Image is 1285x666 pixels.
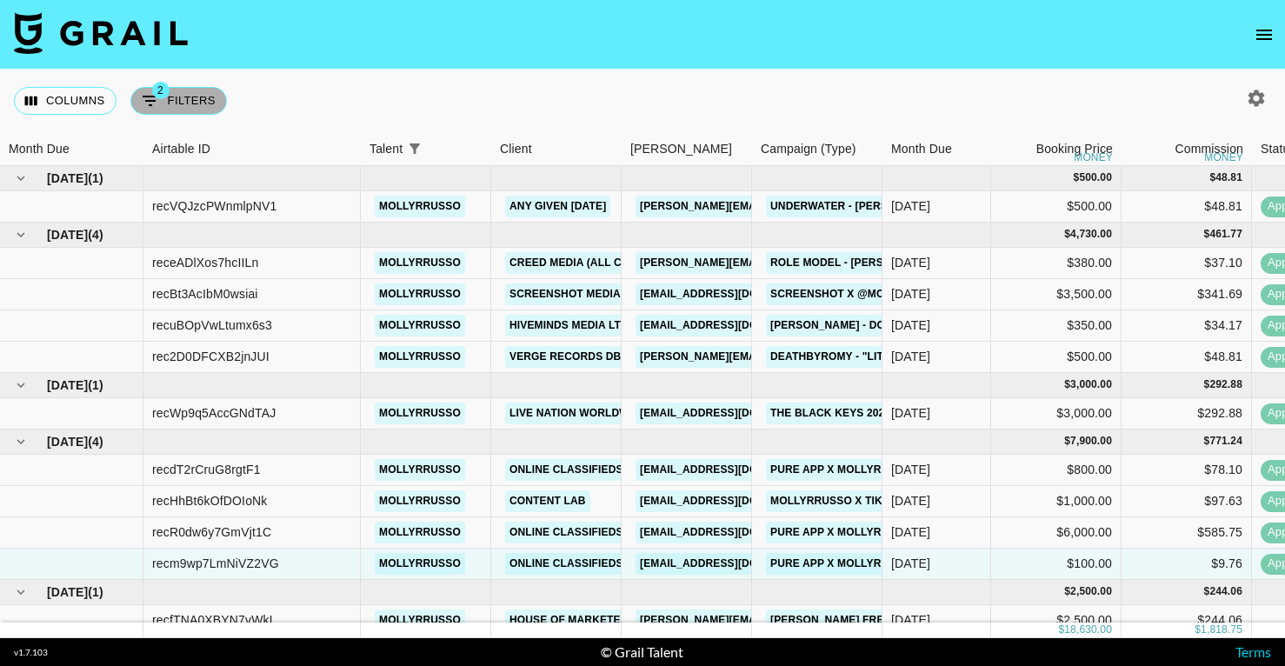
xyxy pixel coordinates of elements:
[891,285,930,303] div: May '25
[505,252,686,274] a: Creed Media (All Campaigns)
[991,517,1122,549] div: $6,000.00
[505,609,640,631] a: House of Marketers
[636,315,830,336] a: [EMAIL_ADDRESS][DOMAIN_NAME]
[1064,377,1070,392] div: $
[370,132,403,166] div: Talent
[9,166,33,190] button: hide children
[1201,623,1242,637] div: 1,818.75
[752,132,882,166] div: Campaign (Type)
[505,283,625,305] a: Screenshot media
[630,132,732,166] div: [PERSON_NAME]
[152,555,279,572] div: recm9wp7LmNiVZ2VG
[991,605,1122,636] div: $2,500.00
[1064,623,1112,637] div: 18,630.00
[991,191,1122,223] div: $500.00
[1209,170,1215,185] div: $
[1122,398,1252,430] div: $292.88
[891,523,930,541] div: Sep '25
[152,348,270,365] div: rec2D0DFCXB2jnJUI
[1122,310,1252,342] div: $34.17
[1195,623,1201,637] div: $
[636,609,919,631] a: [PERSON_NAME][EMAIL_ADDRESS][DOMAIN_NAME]
[991,455,1122,486] div: $800.00
[991,398,1122,430] div: $3,000.00
[9,580,33,604] button: hide children
[88,226,103,243] span: ( 4 )
[152,254,258,271] div: receADlXos7hcIILn
[88,433,103,450] span: ( 4 )
[636,252,919,274] a: [PERSON_NAME][EMAIL_ADDRESS][DOMAIN_NAME]
[1122,486,1252,517] div: $97.63
[622,132,752,166] div: Booker
[891,132,952,166] div: Month Due
[500,132,532,166] div: Client
[361,132,491,166] div: Talent
[47,226,88,243] span: [DATE]
[427,137,451,161] button: Sort
[761,132,856,166] div: Campaign (Type)
[1175,132,1243,166] div: Commission
[1122,279,1252,310] div: $341.69
[47,376,88,394] span: [DATE]
[143,132,361,166] div: Airtable ID
[1122,455,1252,486] div: $78.10
[891,254,930,271] div: May '25
[891,555,930,572] div: Sep '25
[766,522,923,543] a: Pure App x mollyrrusso
[1064,584,1070,599] div: $
[766,403,895,424] a: The Black Keys 2025
[14,647,48,658] div: v 1.7.103
[882,132,991,166] div: Month Due
[9,132,70,166] div: Month Due
[152,82,170,99] span: 2
[47,433,88,450] span: [DATE]
[375,553,465,575] a: mollyrrusso
[14,12,188,54] img: Grail Talent
[991,279,1122,310] div: $3,500.00
[1122,248,1252,279] div: $37.10
[505,553,646,575] a: Online Classifieds AG
[636,403,830,424] a: [EMAIL_ADDRESS][DOMAIN_NAME]
[375,490,465,512] a: mollyrrusso
[505,490,590,512] a: Content Lab
[88,583,103,601] span: ( 1 )
[991,549,1122,580] div: $100.00
[766,196,949,217] a: Underwater - [PERSON_NAME]
[505,522,646,543] a: Online Classifieds AG
[152,316,272,334] div: recuBOpVwLtumx6s3
[505,196,610,217] a: Any given [DATE]
[1204,584,1210,599] div: $
[991,342,1122,373] div: $500.00
[1204,227,1210,242] div: $
[152,523,271,541] div: recR0dw6y7GmVjt1C
[636,196,919,217] a: [PERSON_NAME][EMAIL_ADDRESS][DOMAIN_NAME]
[14,87,117,115] button: Select columns
[1247,17,1282,52] button: open drawer
[375,609,465,631] a: mollyrrusso
[1204,434,1210,449] div: $
[1079,170,1112,185] div: 500.00
[1070,434,1112,449] div: 7,900.00
[766,459,923,481] a: Pure App x mollyrrusso
[375,403,465,424] a: mollyrrusso
[88,376,103,394] span: ( 1 )
[9,430,33,454] button: hide children
[1036,132,1113,166] div: Booking Price
[1209,434,1242,449] div: 771.24
[991,486,1122,517] div: $1,000.00
[766,553,923,575] a: Pure App x mollyrrusso
[891,316,930,334] div: May '25
[991,310,1122,342] div: $350.00
[891,197,930,215] div: Apr '25
[375,459,465,481] a: mollyrrusso
[491,132,622,166] div: Client
[1209,227,1242,242] div: 461.77
[375,522,465,543] a: mollyrrusso
[636,490,830,512] a: [EMAIL_ADDRESS][DOMAIN_NAME]
[47,583,88,601] span: [DATE]
[1074,170,1080,185] div: $
[766,283,954,305] a: SCREENSHOT X @mollyrrusso
[152,611,276,629] div: recfTNA0XBYN7vWkL
[1070,584,1112,599] div: 2,500.00
[505,346,682,368] a: Verge Records dba ONErpm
